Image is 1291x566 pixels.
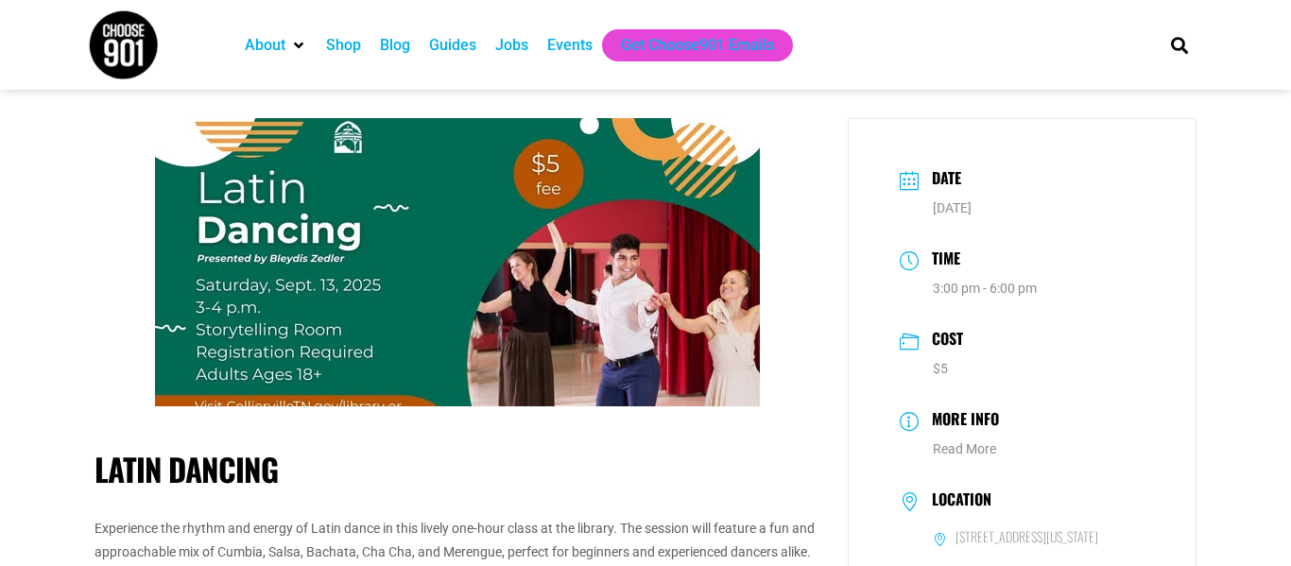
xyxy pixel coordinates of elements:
[955,528,1098,545] h6: [STREET_ADDRESS][US_STATE]
[235,29,317,61] div: About
[922,407,999,435] h3: More Info
[922,490,991,513] h3: Location
[245,34,285,57] a: About
[933,441,996,456] a: Read More
[495,34,528,57] a: Jobs
[922,166,961,194] h3: Date
[933,200,972,215] span: [DATE]
[547,34,593,57] a: Events
[235,29,1139,61] nav: Main nav
[326,34,361,57] a: Shop
[933,281,1037,296] abbr: 3:00 pm - 6:00 pm
[429,34,476,57] a: Guides
[922,327,963,354] h3: Cost
[900,359,1145,379] dd: $5
[621,34,774,57] a: Get Choose901 Emails
[922,247,960,274] h3: Time
[95,451,819,489] h1: Latin Dancing
[380,34,410,57] a: Blog
[1164,29,1196,60] div: Search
